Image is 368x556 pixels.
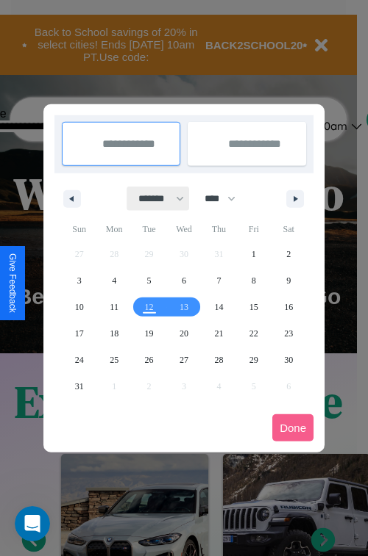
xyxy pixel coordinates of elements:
span: 19 [145,320,154,347]
button: 24 [62,347,96,373]
button: 6 [166,267,201,294]
button: 14 [202,294,236,320]
span: 15 [250,294,258,320]
div: Give Feedback [7,253,18,313]
span: 30 [284,347,293,373]
span: Mon [96,217,131,241]
span: 17 [75,320,84,347]
button: 5 [132,267,166,294]
span: 22 [250,320,258,347]
button: 25 [96,347,131,373]
span: Wed [166,217,201,241]
span: 13 [180,294,188,320]
button: 4 [96,267,131,294]
span: 25 [110,347,118,373]
span: 26 [145,347,154,373]
button: 3 [62,267,96,294]
button: 31 [62,373,96,400]
button: 21 [202,320,236,347]
span: 10 [75,294,84,320]
button: 28 [202,347,236,373]
span: 2 [286,241,291,267]
button: Done [272,414,314,441]
span: 24 [75,347,84,373]
span: 28 [214,347,223,373]
span: 11 [110,294,118,320]
span: Sun [62,217,96,241]
button: 10 [62,294,96,320]
button: 29 [236,347,271,373]
span: Sat [272,217,306,241]
span: 18 [110,320,118,347]
iframe: Intercom live chat [15,506,50,541]
button: 16 [272,294,306,320]
button: 26 [132,347,166,373]
button: 13 [166,294,201,320]
button: 1 [236,241,271,267]
span: 20 [180,320,188,347]
span: Tue [132,217,166,241]
button: 20 [166,320,201,347]
span: 31 [75,373,84,400]
button: 12 [132,294,166,320]
button: 22 [236,320,271,347]
button: 9 [272,267,306,294]
button: 23 [272,320,306,347]
span: 14 [214,294,223,320]
span: Thu [202,217,236,241]
span: 3 [77,267,82,294]
button: 30 [272,347,306,373]
button: 8 [236,267,271,294]
button: 17 [62,320,96,347]
span: 9 [286,267,291,294]
button: 19 [132,320,166,347]
button: 27 [166,347,201,373]
span: 21 [214,320,223,347]
button: 7 [202,267,236,294]
button: 2 [272,241,306,267]
span: 6 [182,267,186,294]
span: 8 [252,267,256,294]
span: 4 [112,267,116,294]
span: Fri [236,217,271,241]
button: 11 [96,294,131,320]
span: 29 [250,347,258,373]
button: 18 [96,320,131,347]
span: 5 [147,267,152,294]
span: 7 [216,267,221,294]
button: 15 [236,294,271,320]
span: 23 [284,320,293,347]
span: 16 [284,294,293,320]
span: 1 [252,241,256,267]
span: 27 [180,347,188,373]
span: 12 [145,294,154,320]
